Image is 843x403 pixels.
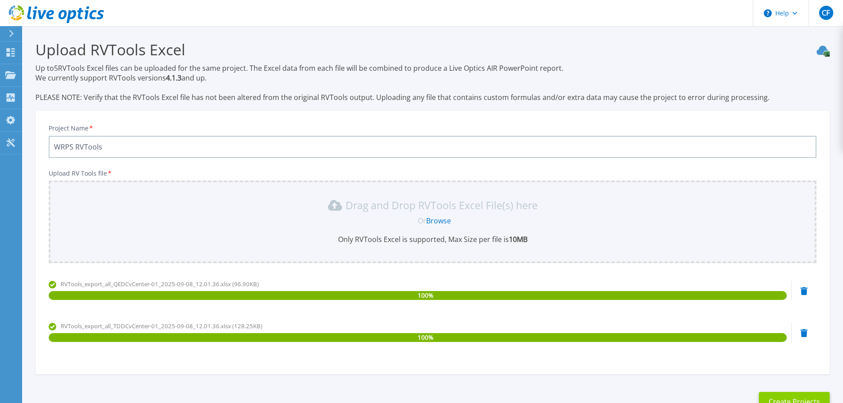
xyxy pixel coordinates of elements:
[54,198,811,244] div: Drag and Drop RVTools Excel File(s) here OrBrowseOnly RVTools Excel is supported, Max Size per fi...
[426,216,451,226] a: Browse
[49,125,94,131] label: Project Name
[418,216,426,226] span: Or
[166,73,181,83] strong: 4.1.3
[35,39,830,60] h3: Upload RVTools Excel
[61,322,262,330] span: RVTools_export_all_TDDCvCenter-01_2025-09-08_12.01.36.xlsx (128.25KB)
[346,201,538,210] p: Drag and Drop RVTools Excel File(s) here
[418,291,433,300] span: 100 %
[822,9,830,16] span: CF
[418,333,433,342] span: 100 %
[61,280,259,288] span: RVTools_export_all_QEDCvCenter-01_2025-09-08_12.01.36.xlsx (96.90KB)
[49,136,816,158] input: Enter Project Name
[509,234,527,244] b: 10MB
[49,170,816,177] p: Upload RV Tools file
[35,63,830,102] p: Up to 5 RVTools Excel files can be uploaded for the same project. The Excel data from each file w...
[54,234,811,244] p: Only RVTools Excel is supported, Max Size per file is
